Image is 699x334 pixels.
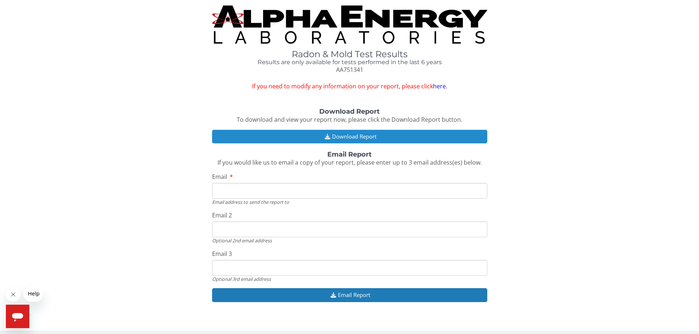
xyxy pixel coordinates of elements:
strong: Download Report [319,107,380,115]
span: Email 2 [212,211,232,219]
button: Email Report [212,288,487,302]
div: Optional 3rd email address [212,276,487,282]
img: TightCrop.jpg [212,5,487,44]
button: Download Report [212,130,487,143]
div: Optional 2nd email address [212,237,487,244]
strong: Email Report [327,150,372,158]
span: AA751341 [336,66,363,74]
span: If you would like us to email a copy of your report, please enter up to 3 email address(es) below. [218,158,482,166]
iframe: Button to launch messaging window [6,305,29,328]
span: To download and view your report now, please click the Download Report button. [237,115,462,124]
h4: Results are only available for tests performed in the last 6 years [212,59,487,66]
span: If you need to modify any information on your report, please click [212,82,487,91]
div: Email address to send the report to [212,199,487,205]
iframe: Close message [6,287,21,302]
a: here. [433,82,447,90]
h1: Radon & Mold Test Results [212,49,487,59]
span: Email 3 [212,250,232,258]
span: Email [212,173,227,181]
iframe: Message from company [23,286,43,302]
